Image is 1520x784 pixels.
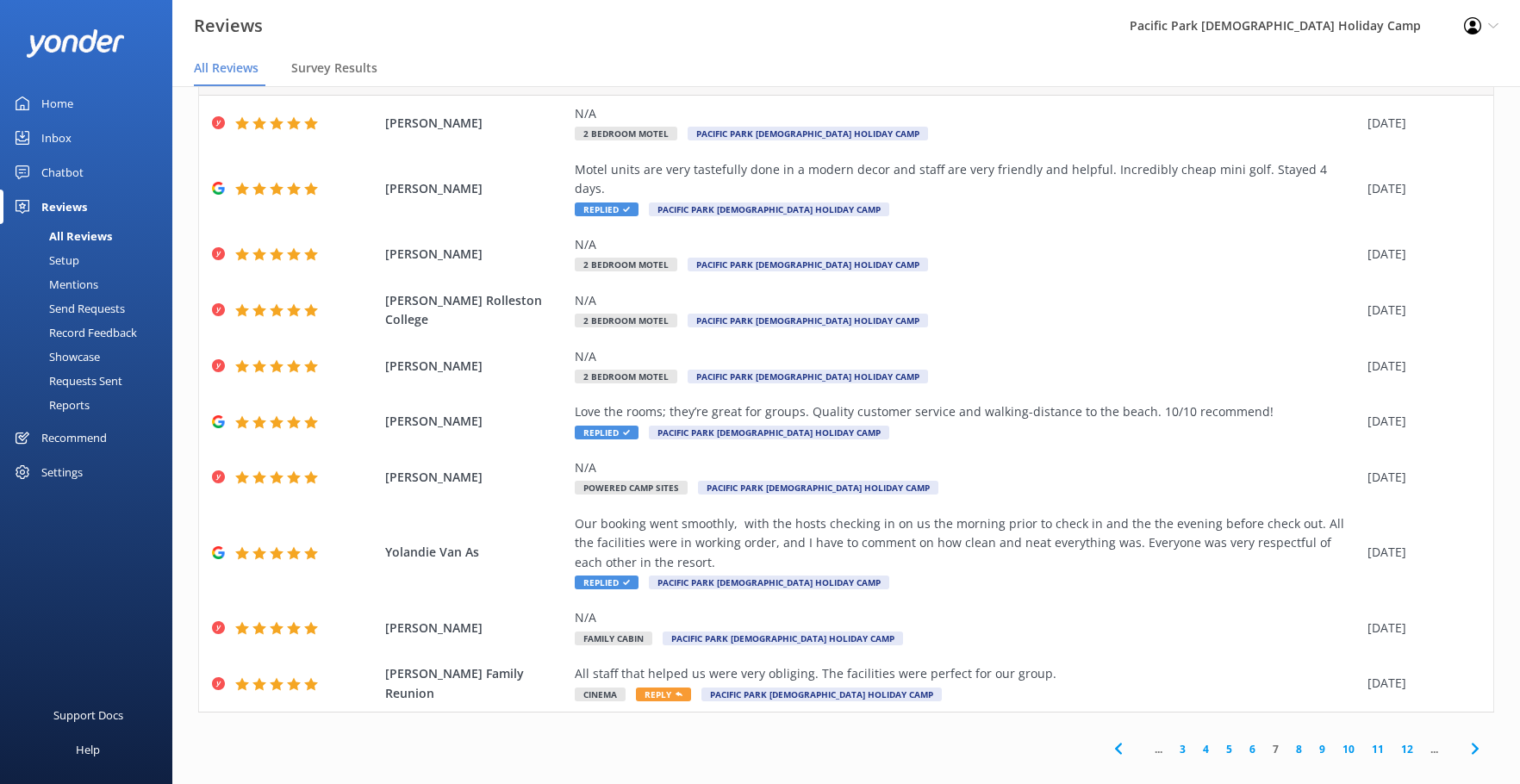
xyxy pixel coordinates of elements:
[575,258,677,271] span: 2 Bedroom Motel
[701,688,942,701] span: Pacific Park [DEMOGRAPHIC_DATA] Holiday Camp
[291,59,377,77] span: Survey Results
[385,114,567,133] span: [PERSON_NAME]
[10,369,172,393] a: Requests Sent
[1311,741,1334,757] a: 9
[575,608,1359,627] div: N/A
[575,202,639,216] span: Replied
[1367,245,1472,264] div: [DATE]
[1194,741,1218,757] a: 4
[10,272,98,296] div: Mentions
[1146,741,1171,757] span: ...
[688,314,928,327] span: Pacific Park [DEMOGRAPHIC_DATA] Holiday Camp
[575,426,639,439] span: Replied
[41,86,73,121] div: Home
[1367,412,1472,431] div: [DATE]
[10,296,125,320] div: Send Requests
[10,296,172,320] a: Send Requests
[10,248,172,272] a: Setup
[1287,741,1311,757] a: 8
[385,543,567,562] span: Yolandie Van As
[1264,741,1287,757] a: 7
[649,576,889,589] span: Pacific Park [DEMOGRAPHIC_DATA] Holiday Camp
[10,345,100,369] div: Showcase
[385,412,567,431] span: [PERSON_NAME]
[575,664,1359,683] div: All staff that helped us were very obliging. The facilities were perfect for our group.
[1367,674,1472,693] div: [DATE]
[26,29,125,58] img: yonder-white-logo.png
[575,481,688,495] span: Powered Camp Sites
[385,357,567,376] span: [PERSON_NAME]
[385,245,567,264] span: [PERSON_NAME]
[575,458,1359,477] div: N/A
[1422,741,1447,757] span: ...
[688,370,928,383] span: Pacific Park [DEMOGRAPHIC_DATA] Holiday Camp
[1367,619,1472,638] div: [DATE]
[385,619,567,638] span: [PERSON_NAME]
[575,314,677,327] span: 2 Bedroom Motel
[575,104,1359,123] div: N/A
[1367,301,1472,320] div: [DATE]
[1241,741,1264,757] a: 6
[194,59,259,77] span: All Reviews
[575,160,1359,199] div: Motel units are very tastefully done in a modern decor and staff are very friendly and helpful. I...
[575,235,1359,254] div: N/A
[575,127,677,140] span: 2 Bedroom Motel
[575,576,639,589] span: Replied
[385,468,567,487] span: [PERSON_NAME]
[698,481,938,495] span: Pacific Park [DEMOGRAPHIC_DATA] Holiday Camp
[41,420,107,455] div: Recommend
[663,632,903,645] span: Pacific Park [DEMOGRAPHIC_DATA] Holiday Camp
[10,393,172,417] a: Reports
[41,455,83,489] div: Settings
[10,345,172,369] a: Showcase
[10,224,112,248] div: All Reviews
[575,347,1359,366] div: N/A
[385,664,567,703] span: [PERSON_NAME] Family Reunion
[1334,741,1363,757] a: 10
[575,370,677,383] span: 2 Bedroom Motel
[1367,468,1472,487] div: [DATE]
[649,202,889,216] span: Pacific Park [DEMOGRAPHIC_DATA] Holiday Camp
[10,320,172,345] a: Record Feedback
[41,155,84,190] div: Chatbot
[1392,741,1422,757] a: 12
[1367,357,1472,376] div: [DATE]
[1171,741,1194,757] a: 3
[688,127,928,140] span: Pacific Park [DEMOGRAPHIC_DATA] Holiday Camp
[1367,179,1472,198] div: [DATE]
[688,258,928,271] span: Pacific Park [DEMOGRAPHIC_DATA] Holiday Camp
[10,369,122,393] div: Requests Sent
[575,402,1359,421] div: Love the rooms; they’re great for groups. Quality customer service and walking-distance to the be...
[76,732,100,767] div: Help
[575,514,1359,572] div: Our booking went smoothly, with the hosts checking in on us the morning prior to check in and the...
[10,248,79,272] div: Setup
[1363,741,1392,757] a: 11
[1367,543,1472,562] div: [DATE]
[10,393,90,417] div: Reports
[10,224,172,248] a: All Reviews
[41,121,72,155] div: Inbox
[575,688,626,701] span: Cinema
[385,291,567,330] span: [PERSON_NAME] Rolleston College
[636,688,691,701] span: Reply
[194,12,263,40] h3: Reviews
[1367,114,1472,133] div: [DATE]
[385,179,567,198] span: [PERSON_NAME]
[575,632,652,645] span: Family Cabin
[53,698,123,732] div: Support Docs
[1218,741,1241,757] a: 5
[10,320,137,345] div: Record Feedback
[649,426,889,439] span: Pacific Park [DEMOGRAPHIC_DATA] Holiday Camp
[10,272,172,296] a: Mentions
[575,291,1359,310] div: N/A
[41,190,87,224] div: Reviews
